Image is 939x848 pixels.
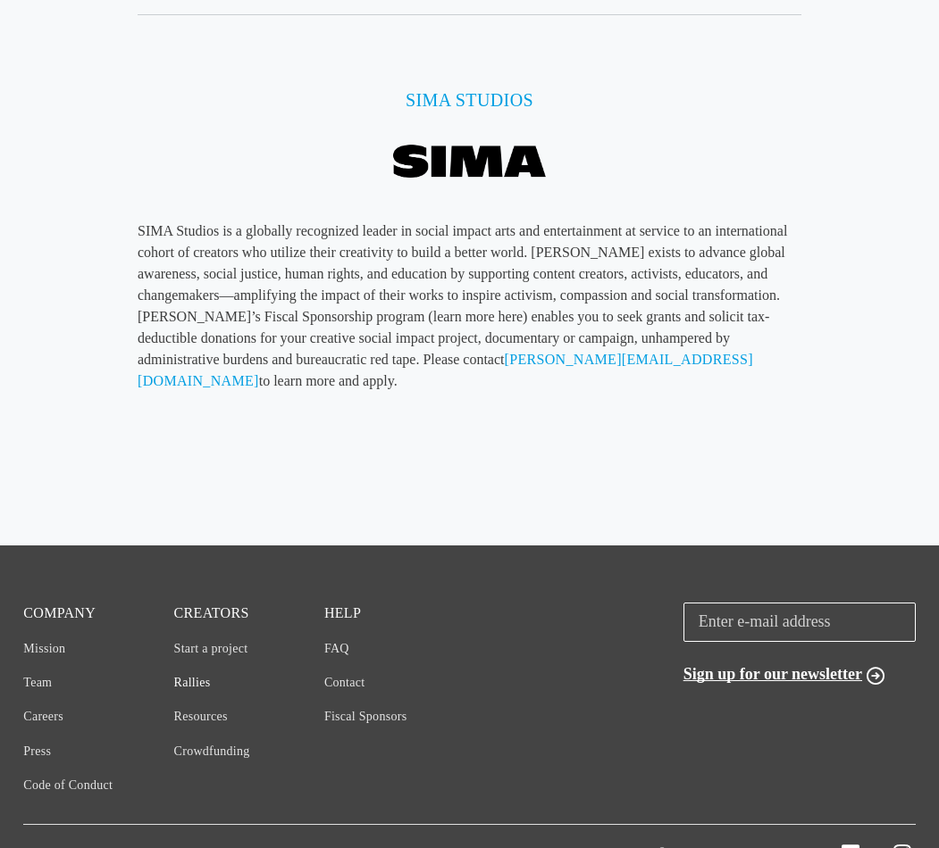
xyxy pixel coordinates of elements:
a: Crowdfunding [174,744,250,758]
a: SIMA Studios [406,90,533,110]
a: Creators [174,605,249,620]
a: Team [23,676,52,689]
a: Start a project [174,642,248,655]
a: Press [23,744,51,758]
a: Help [324,605,361,620]
a: Contact [324,676,365,689]
a: Code of Conduct [23,778,113,792]
a: [PERSON_NAME][EMAIL_ADDRESS][DOMAIN_NAME] [138,352,753,388]
a: Mission [23,642,65,655]
a: Resources [174,710,228,723]
span: Sign up for our newsletter [683,665,862,683]
a: FAQ [324,642,349,655]
a: Company [23,605,96,620]
a: Careers [23,710,63,723]
button: Sign up for our newsletter [683,661,885,687]
input: Enter e-mail address [683,603,916,642]
img: SIMA Studios [373,135,566,193]
a: Fiscal Sponsors [324,710,407,723]
a: Rallies [174,676,211,689]
p: SIMA Studios is a globally recognized leader in social impact arts and entertainment at service t... [138,220,801,392]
